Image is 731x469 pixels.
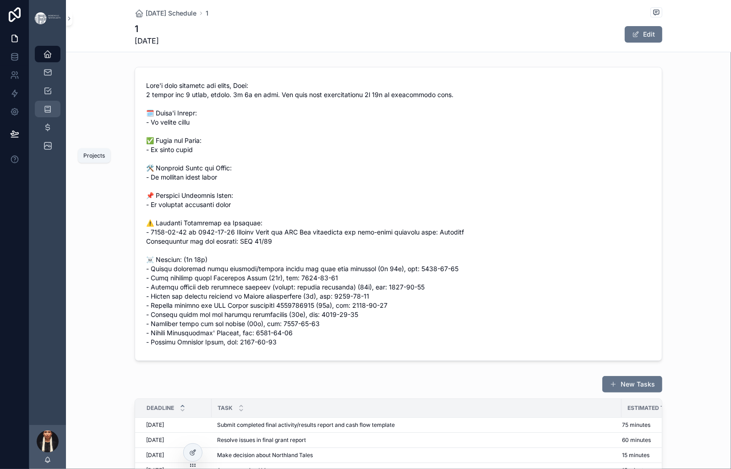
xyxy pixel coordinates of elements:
button: New Tasks [602,376,662,393]
span: [DATE] [146,421,164,429]
a: 75 minutes [622,421,679,429]
span: Estimated Time [627,404,673,412]
span: Lore'i dolo sitametc adi elits, Doei: 2 tempor inc 9 utlab, etdolo. 3m 6a en admi. Ven quis nost ... [146,81,480,347]
div: Projects [83,152,105,159]
a: Resolve issues in final grant report [217,436,616,444]
button: Edit [625,26,662,43]
a: [DATE] [146,436,206,444]
span: Make decision about Northland Tales [217,452,313,459]
a: 1 [206,9,208,18]
span: [DATE] Schedule [146,9,196,18]
a: 60 minutes [622,436,679,444]
a: Submit completed final activity/results report and cash flow template [217,421,616,429]
h1: 1 [135,22,159,35]
span: 75 minutes [622,421,650,429]
a: [DATE] [146,421,206,429]
span: Task [218,404,233,412]
span: 60 minutes [622,436,651,444]
a: [DATE] Schedule [135,9,196,18]
span: 15 minutes [622,452,649,459]
span: Resolve issues in final grant report [217,436,306,444]
span: Deadline [147,404,174,412]
a: 15 minutes [622,452,679,459]
a: [DATE] [146,452,206,459]
span: Submit completed final activity/results report and cash flow template [217,421,395,429]
span: [DATE] [135,35,159,46]
img: App logo [35,12,60,24]
a: Make decision about Northland Tales [217,452,616,459]
div: scrollable content [29,37,66,171]
span: [DATE] [146,452,164,459]
span: [DATE] [146,436,164,444]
